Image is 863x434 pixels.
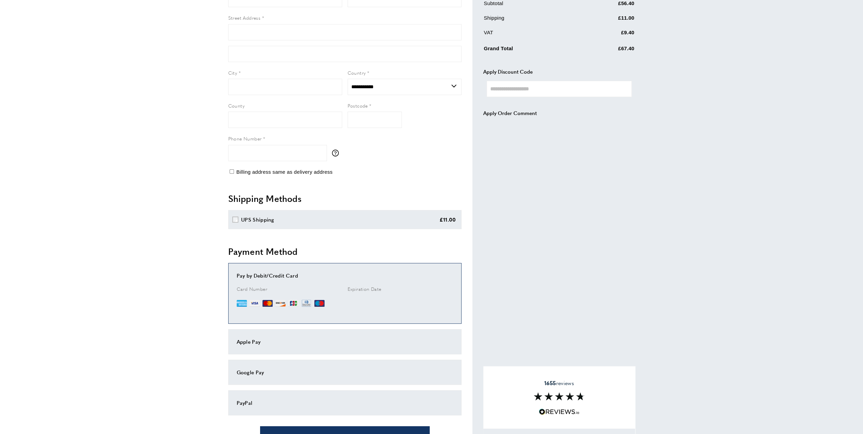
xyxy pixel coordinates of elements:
img: VI.webp [250,298,260,308]
span: Card Number [237,285,267,292]
span: Expiration Date [348,285,381,292]
span: City [228,69,237,76]
td: Grand Total [484,43,581,58]
span: Street Address [228,14,261,21]
div: £11.00 [439,215,456,224]
input: Billing address same as delivery address [230,169,234,174]
button: More information [332,150,342,156]
span: reviews [544,380,574,386]
img: DN.webp [301,298,312,308]
img: JCB.webp [288,298,298,308]
div: UPS Shipping [241,215,274,224]
span: Apply Order Comment [483,109,537,117]
span: County [228,102,244,109]
span: Apply Discount Code [483,68,533,76]
img: DI.webp [275,298,286,308]
h2: Payment Method [228,245,462,258]
td: £11.00 [581,14,634,27]
td: Shipping [484,14,581,27]
span: Postcode [348,102,368,109]
h2: Shipping Methods [228,192,462,205]
button: Apply Discount Code [483,68,635,76]
span: Billing address same as delivery address [236,169,333,175]
img: MI.webp [314,298,325,308]
strong: 1655 [544,379,556,387]
td: £9.40 [581,29,634,42]
div: Google Pay [237,368,453,376]
span: Country [348,69,366,76]
img: MC.webp [262,298,273,308]
td: £67.40 [581,43,634,58]
img: Reviews.io 5 stars [539,409,580,415]
img: AE.webp [237,298,247,308]
td: VAT [484,29,581,42]
button: Apply Order Comment [483,109,635,117]
img: Reviews section [534,392,585,400]
span: Phone Number [228,135,262,142]
div: PayPal [237,399,453,407]
div: Pay by Debit/Credit Card [237,271,453,280]
div: Apple Pay [237,338,453,346]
